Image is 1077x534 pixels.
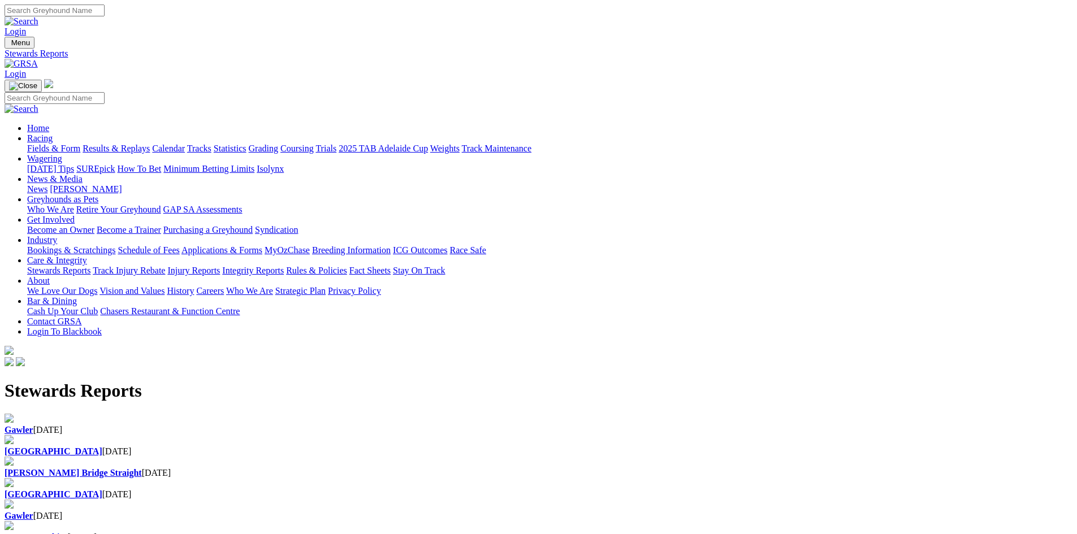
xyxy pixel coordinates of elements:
a: MyOzChase [265,245,310,255]
a: About [27,276,50,285]
a: Minimum Betting Limits [163,164,254,173]
a: GAP SA Assessments [163,205,243,214]
a: Become an Owner [27,225,94,235]
a: How To Bet [118,164,162,173]
a: Breeding Information [312,245,391,255]
a: Isolynx [257,164,284,173]
a: Injury Reports [167,266,220,275]
img: file-red.svg [5,500,14,509]
a: History [167,286,194,296]
a: [GEOGRAPHIC_DATA] [5,446,102,456]
img: file-red.svg [5,435,14,444]
h1: Stewards Reports [5,380,1072,401]
a: Strategic Plan [275,286,326,296]
img: twitter.svg [16,357,25,366]
a: Grading [249,144,278,153]
img: Close [9,81,37,90]
img: file-red.svg [5,478,14,487]
a: Racing [27,133,53,143]
img: file-red.svg [5,457,14,466]
div: [DATE] [5,446,1072,457]
a: Weights [430,144,460,153]
a: [PERSON_NAME] [50,184,122,194]
a: Vision and Values [100,286,165,296]
a: 2025 TAB Adelaide Cup [339,144,428,153]
a: Stewards Reports [5,49,1072,59]
a: Track Injury Rebate [93,266,165,275]
div: [DATE] [5,489,1072,500]
a: Industry [27,235,57,245]
a: Gawler [5,425,33,435]
a: Purchasing a Greyhound [163,225,253,235]
a: Login To Blackbook [27,327,102,336]
div: [DATE] [5,468,1072,478]
a: Statistics [214,144,246,153]
a: Gawler [5,511,33,520]
a: Syndication [255,225,298,235]
input: Search [5,5,105,16]
a: Care & Integrity [27,255,87,265]
a: Rules & Policies [286,266,347,275]
a: Integrity Reports [222,266,284,275]
a: Login [5,69,26,79]
a: SUREpick [76,164,115,173]
a: Retire Your Greyhound [76,205,161,214]
div: [DATE] [5,511,1072,521]
div: News & Media [27,184,1072,194]
div: Greyhounds as Pets [27,205,1072,215]
a: Cash Up Your Club [27,306,98,316]
a: Fields & Form [27,144,80,153]
a: Results & Replays [83,144,150,153]
a: Login [5,27,26,36]
a: ICG Outcomes [393,245,447,255]
a: Privacy Policy [328,286,381,296]
div: Bar & Dining [27,306,1072,316]
img: facebook.svg [5,357,14,366]
div: About [27,286,1072,296]
div: Wagering [27,164,1072,174]
img: file-red.svg [5,414,14,423]
img: GRSA [5,59,38,69]
div: Get Involved [27,225,1072,235]
a: News & Media [27,174,83,184]
a: Bookings & Scratchings [27,245,115,255]
a: Tracks [187,144,211,153]
img: Search [5,104,38,114]
span: Menu [11,38,30,47]
a: Become a Trainer [97,225,161,235]
a: [PERSON_NAME] Bridge Straight [5,468,142,477]
a: Contact GRSA [27,316,81,326]
a: Trials [315,144,336,153]
a: News [27,184,47,194]
a: Greyhounds as Pets [27,194,98,204]
a: Schedule of Fees [118,245,179,255]
a: Who We Are [27,205,74,214]
div: [DATE] [5,425,1072,435]
a: Race Safe [449,245,486,255]
a: Fact Sheets [349,266,391,275]
a: Coursing [280,144,314,153]
button: Toggle navigation [5,80,42,92]
a: [GEOGRAPHIC_DATA] [5,489,102,499]
img: Search [5,16,38,27]
div: Racing [27,144,1072,154]
a: Get Involved [27,215,75,224]
a: Track Maintenance [462,144,531,153]
a: We Love Our Dogs [27,286,97,296]
a: Applications & Forms [181,245,262,255]
a: Who We Are [226,286,273,296]
a: Stewards Reports [27,266,90,275]
a: Bar & Dining [27,296,77,306]
a: [DATE] Tips [27,164,74,173]
button: Toggle navigation [5,37,34,49]
input: Search [5,92,105,104]
a: Wagering [27,154,62,163]
a: Home [27,123,49,133]
img: file-red.svg [5,521,14,530]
